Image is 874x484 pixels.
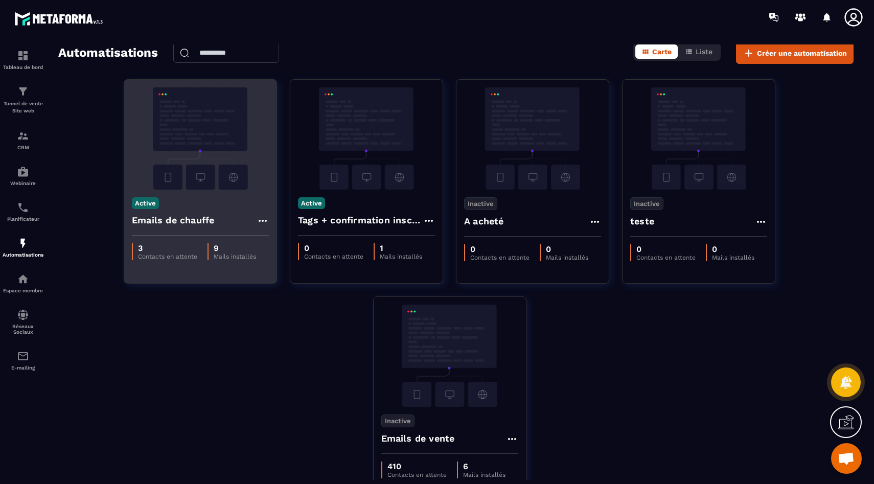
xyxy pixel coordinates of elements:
p: Mails installés [214,253,256,260]
img: automations [17,237,29,249]
p: Contacts en attente [636,254,696,261]
p: Tableau de bord [3,64,43,70]
p: Active [132,197,159,209]
a: automationsautomationsEspace membre [3,265,43,301]
h2: Automatisations [58,42,158,64]
img: formation [17,130,29,142]
p: Contacts en attente [387,471,447,478]
span: Créer une automatisation [757,48,847,58]
p: 3 [138,243,197,253]
button: Créer une automatisation [736,42,854,64]
p: Tunnel de vente Site web [3,100,43,114]
a: social-networksocial-networkRéseaux Sociaux [3,301,43,342]
img: email [17,350,29,362]
img: automation-background [132,87,269,190]
img: formation [17,50,29,62]
a: emailemailE-mailing [3,342,43,378]
p: Inactive [381,414,415,427]
p: Mails installés [546,254,588,261]
p: Inactive [630,197,663,210]
p: 0 [546,244,588,254]
p: Mails installés [380,253,422,260]
img: automation-background [381,305,518,407]
img: automation-background [298,87,435,190]
p: Réseaux Sociaux [3,324,43,335]
p: Inactive [464,197,497,210]
p: Mails installés [712,254,754,261]
p: 9 [214,243,256,253]
p: CRM [3,145,43,150]
p: 0 [636,244,696,254]
h4: Emails de vente [381,431,455,446]
div: Ouvrir le chat [831,443,862,474]
p: Automatisations [3,252,43,258]
p: Webinaire [3,180,43,186]
button: Carte [635,44,678,59]
p: E-mailing [3,365,43,371]
p: Contacts en attente [304,253,363,260]
a: automationsautomationsWebinaire [3,158,43,194]
p: 0 [712,244,754,254]
img: automation-background [630,87,767,190]
p: Contacts en attente [470,254,530,261]
button: Liste [679,44,719,59]
span: Carte [652,48,672,56]
img: formation [17,85,29,98]
p: Planificateur [3,216,43,222]
h4: teste [630,214,654,228]
img: automation-background [464,87,601,190]
a: automationsautomationsAutomatisations [3,229,43,265]
a: schedulerschedulerPlanificateur [3,194,43,229]
img: automations [17,273,29,285]
p: 0 [304,243,363,253]
img: automations [17,166,29,178]
h4: Tags + confirmation inscription [298,213,423,227]
img: logo [14,9,106,28]
img: scheduler [17,201,29,214]
a: formationformationTunnel de vente Site web [3,78,43,122]
a: formationformationCRM [3,122,43,158]
a: formationformationTableau de bord [3,42,43,78]
p: Active [298,197,325,209]
p: 410 [387,462,447,471]
img: social-network [17,309,29,321]
h4: Emails de chauffe [132,213,214,227]
p: Contacts en attente [138,253,197,260]
p: 6 [463,462,505,471]
h4: A acheté [464,214,504,228]
p: 0 [470,244,530,254]
p: Mails installés [463,471,505,478]
span: Liste [696,48,712,56]
p: Espace membre [3,288,43,293]
p: 1 [380,243,422,253]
